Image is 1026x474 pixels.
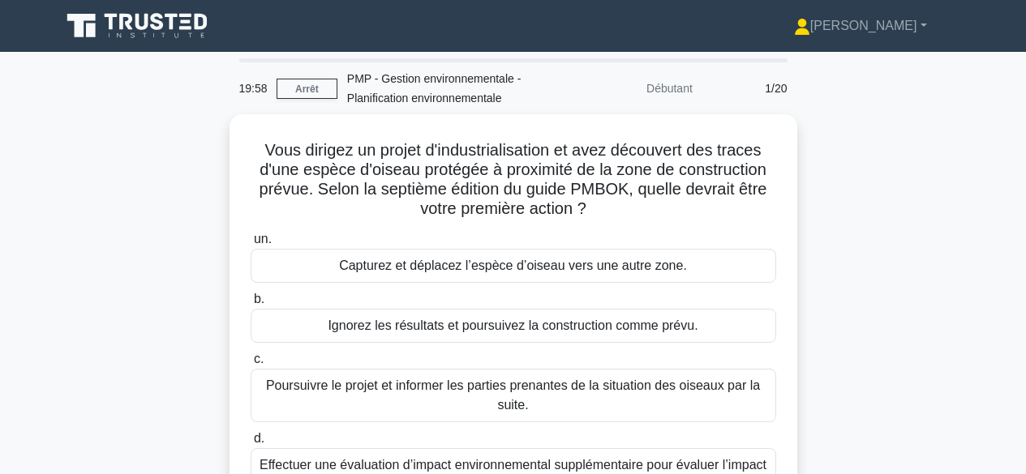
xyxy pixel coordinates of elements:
[339,258,687,272] font: Capturez et déplacez l’espèce d’oiseau vers une autre zone.
[328,318,698,332] font: Ignorez les résultats et poursuivez la construction comme prévu.
[260,141,767,217] font: Vous dirigez un projet d'industrialisation et avez découvert des traces d'une espèce d'oiseau pro...
[266,378,760,412] font: Poursuivre le projet et informer les parties prenantes de la situation des oiseaux par la suite.
[254,352,264,365] font: c.
[755,10,966,42] a: [PERSON_NAME]
[254,232,272,246] font: un.
[254,431,264,445] font: d.
[646,82,693,95] font: Débutant
[295,83,319,95] font: Arrêt
[254,292,264,305] font: b.
[347,72,522,105] font: PMP - Gestion environnementale - Planification environnementale
[277,79,337,99] a: Arrêt
[765,82,787,95] font: 1/20
[230,72,277,105] div: 19:58
[810,19,917,32] font: [PERSON_NAME]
